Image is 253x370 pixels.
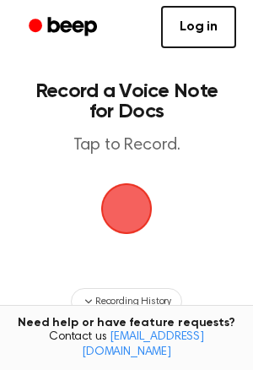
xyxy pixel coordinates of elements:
a: Beep [17,11,112,44]
p: Tap to Record. [30,135,223,156]
span: Recording History [95,294,171,309]
span: Contact us [10,330,243,360]
h1: Record a Voice Note for Docs [30,81,223,122]
a: Log in [161,6,236,48]
button: Recording History [71,288,182,315]
img: Beep Logo [101,183,152,234]
a: [EMAIL_ADDRESS][DOMAIN_NAME] [82,331,204,358]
